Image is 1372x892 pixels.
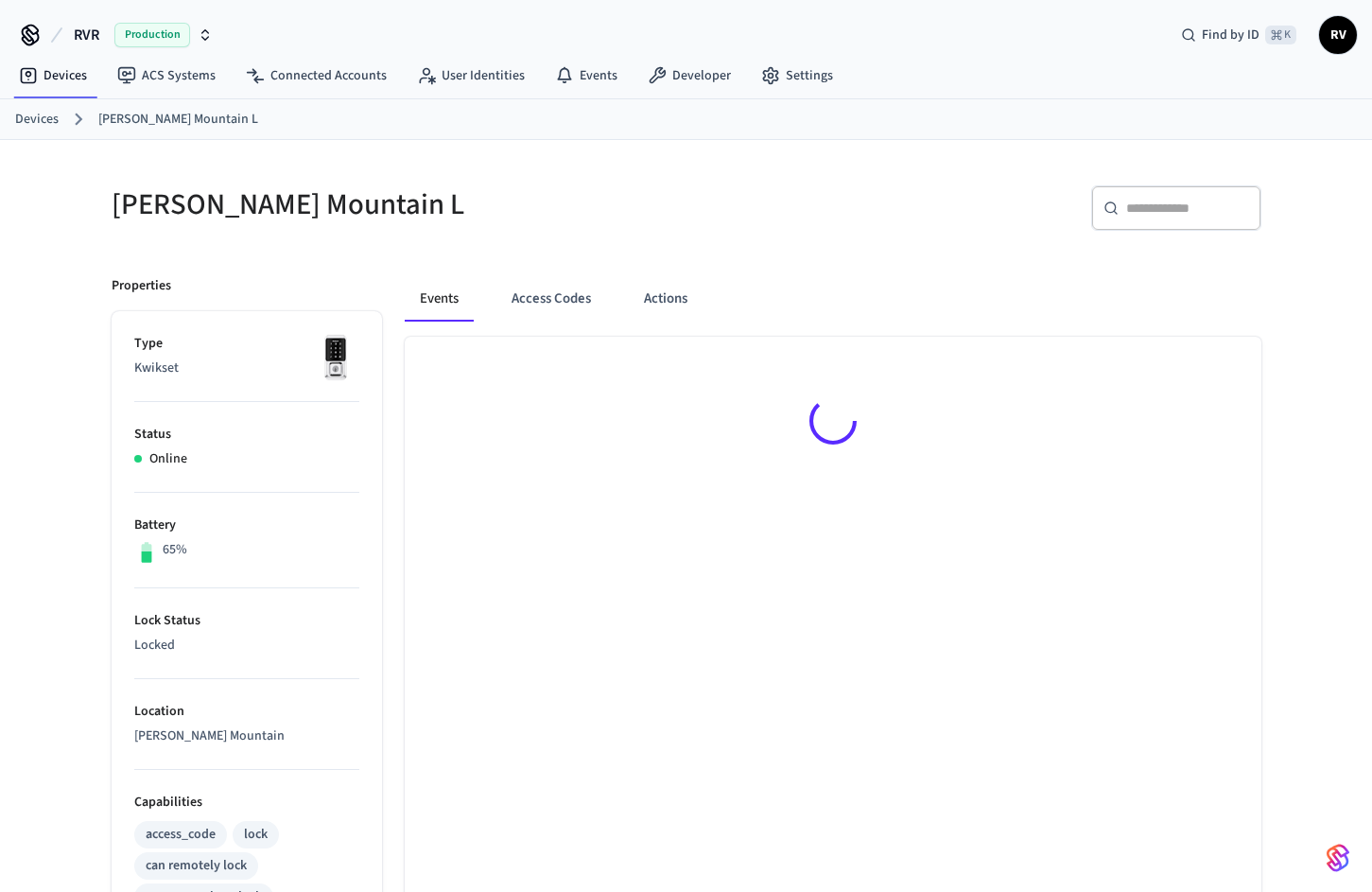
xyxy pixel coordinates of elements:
[405,276,474,322] button: Events
[149,449,187,469] p: Online
[405,276,1261,322] div: ant example
[540,59,633,93] a: Events
[163,540,187,560] p: 65%
[98,110,258,130] a: [PERSON_NAME] Mountain L
[134,611,359,631] p: Lock Status
[402,59,540,93] a: User Identities
[112,276,171,296] p: Properties
[15,110,59,130] a: Devices
[134,516,359,535] p: Battery
[114,23,190,47] span: Production
[496,276,606,322] button: Access Codes
[1202,26,1259,44] span: Find by ID
[4,59,102,93] a: Devices
[134,359,359,378] p: Kwikset
[633,59,746,93] a: Developer
[134,425,359,445] p: Status
[231,59,402,93] a: Connected Accounts
[312,334,359,381] img: Kwikset Halo Touchscreen Wifi Enabled Smart Lock, Polished Chrome, Front
[102,59,231,93] a: ACS Systems
[1166,18,1311,52] div: Find by ID⌘ K
[629,276,703,322] button: Actions
[1265,26,1296,44] span: ⌘ K
[146,825,216,845] div: access_code
[146,856,247,876] div: can remotely lock
[134,334,359,354] p: Type
[134,702,359,722] p: Location
[1319,16,1357,54] button: RV
[746,59,848,93] a: Settings
[134,726,359,746] p: [PERSON_NAME] Mountain
[1321,18,1355,52] span: RV
[1327,843,1349,873] img: SeamLogoGradient.69752ec5.svg
[244,825,268,845] div: lock
[112,185,675,224] h5: [PERSON_NAME] Mountain L
[74,24,99,46] span: RVR
[134,636,359,656] p: Locked
[134,793,359,813] p: Capabilities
